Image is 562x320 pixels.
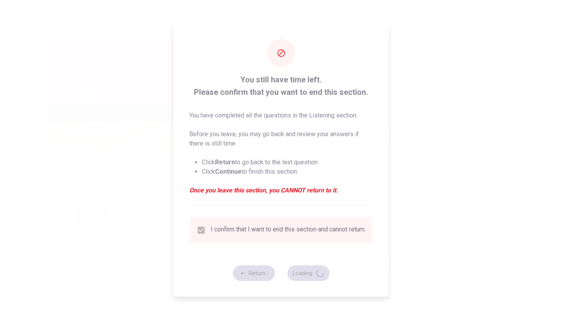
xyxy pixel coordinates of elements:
[202,167,373,176] li: Click to finish this section.
[215,158,235,166] strong: Return
[202,158,373,167] li: Click to go back to the last question
[215,168,242,175] strong: Continue
[233,265,275,281] button: Return
[287,265,329,281] button: Loading
[189,73,373,98] span: You still have time left. Please confirm that you want to end this section.
[189,186,373,195] em: Once you leave this section, you CANNOT return to it.
[211,226,366,235] div: I confirm that I want to end this section and cannot return.
[189,130,373,148] p: Before you leave, you may go back and review your answers if there is still time.
[189,111,373,120] p: You have completed all the questions in the Listening section.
